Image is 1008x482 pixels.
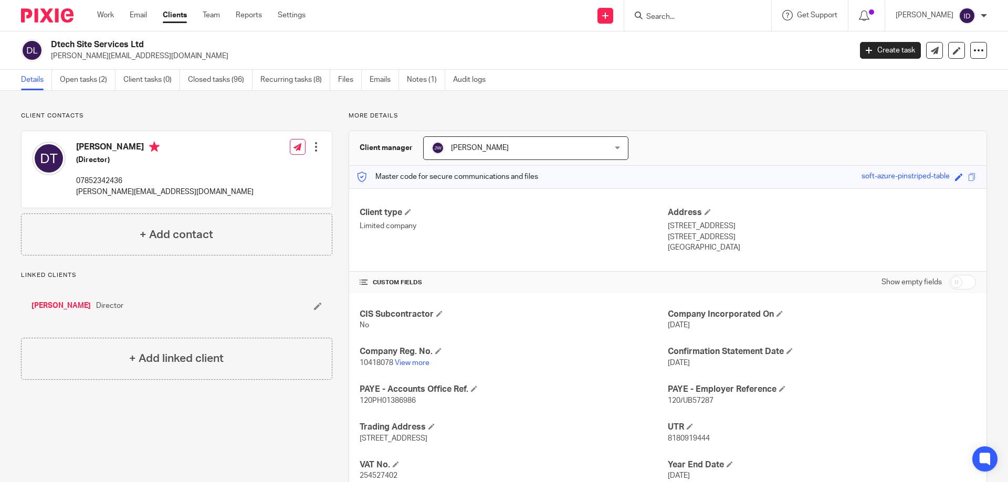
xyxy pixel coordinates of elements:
[123,70,180,90] a: Client tasks (0)
[21,39,43,61] img: svg%3E
[129,350,224,367] h4: + Add linked client
[860,42,921,59] a: Create task
[97,10,114,20] a: Work
[360,143,413,153] h3: Client manager
[60,70,115,90] a: Open tasks (2)
[360,207,668,218] h4: Client type
[130,10,147,20] a: Email
[881,277,942,287] label: Show empty fields
[203,10,220,20] a: Team
[668,435,710,442] span: 8180919444
[862,171,950,183] div: soft-azure-pinstriped-table
[51,39,686,50] h2: Dtech Site Services Ltd
[668,309,976,320] h4: Company Incorporated On
[432,142,444,154] img: svg%3E
[360,309,668,320] h4: CIS Subcontractor
[370,70,399,90] a: Emails
[668,221,976,231] p: [STREET_ADDRESS]
[668,242,976,253] p: [GEOGRAPHIC_DATA]
[278,10,306,20] a: Settings
[360,359,393,367] span: 10418078
[360,322,369,329] span: No
[453,70,493,90] a: Audit logs
[407,70,445,90] a: Notes (1)
[645,13,740,22] input: Search
[21,8,73,23] img: Pixie
[395,359,429,367] a: View more
[896,10,953,20] p: [PERSON_NAME]
[668,232,976,242] p: [STREET_ADDRESS]
[668,322,690,329] span: [DATE]
[360,397,416,404] span: 120PH01386986
[357,172,538,182] p: Master code for secure communications and files
[360,472,397,479] span: 254527402
[668,207,976,218] h4: Address
[236,10,262,20] a: Reports
[338,70,362,90] a: Files
[668,459,976,470] h4: Year End Date
[188,70,253,90] a: Closed tasks (96)
[360,221,668,231] p: Limited company
[360,279,668,287] h4: CUSTOM FIELDS
[31,301,91,311] a: [PERSON_NAME]
[76,176,254,186] p: 07852342436
[21,271,332,280] p: Linked clients
[51,51,844,61] p: [PERSON_NAME][EMAIL_ADDRESS][DOMAIN_NAME]
[360,422,668,433] h4: Trading Address
[360,346,668,357] h4: Company Reg. No.
[959,7,975,24] img: svg%3E
[360,459,668,470] h4: VAT No.
[360,435,427,442] span: [STREET_ADDRESS]
[96,301,123,311] span: Director
[163,10,187,20] a: Clients
[668,397,713,404] span: 120/UB57287
[76,187,254,197] p: [PERSON_NAME][EMAIL_ADDRESS][DOMAIN_NAME]
[76,155,254,165] h5: (Director)
[668,422,976,433] h4: UTR
[349,112,987,120] p: More details
[140,227,213,243] h4: + Add contact
[21,112,332,120] p: Client contacts
[668,384,976,395] h4: PAYE - Employer Reference
[797,12,837,19] span: Get Support
[21,70,52,90] a: Details
[360,384,668,395] h4: PAYE - Accounts Office Ref.
[260,70,330,90] a: Recurring tasks (8)
[668,346,976,357] h4: Confirmation Statement Date
[668,359,690,367] span: [DATE]
[668,472,690,479] span: [DATE]
[76,142,254,155] h4: [PERSON_NAME]
[32,142,66,175] img: svg%3E
[149,142,160,152] i: Primary
[451,144,509,152] span: [PERSON_NAME]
